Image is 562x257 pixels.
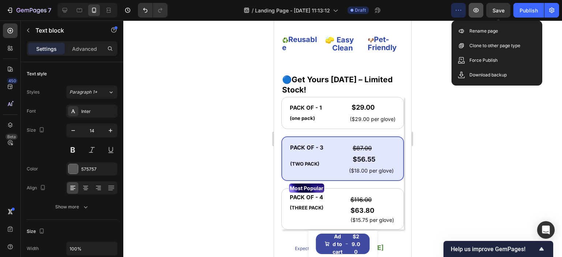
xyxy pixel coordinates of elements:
[138,3,168,18] div: Undo/Redo
[27,89,40,95] div: Styles
[27,183,47,193] div: Align
[66,86,117,99] button: Paragraph 1*
[5,134,18,140] div: Beta
[492,7,505,14] span: Save
[3,3,55,18] button: 7
[81,108,116,115] div: Inter
[36,45,57,53] p: Settings
[520,7,538,14] div: Publish
[81,166,116,173] div: 575757
[451,245,546,253] button: Show survey - Help us improve GemPages!
[469,42,520,49] p: Clone to other page type
[274,20,411,257] iframe: Design area
[48,6,51,15] p: 7
[27,245,39,252] div: Width
[513,3,544,18] button: Publish
[27,71,47,77] div: Text style
[27,200,117,213] button: Show more
[7,78,18,84] div: 450
[469,71,507,79] p: Download backup
[27,125,46,135] div: Size
[355,7,366,14] span: Draft
[35,26,98,35] p: Text block
[27,227,46,237] div: Size
[469,27,498,35] p: Rename page
[72,45,97,53] p: Advanced
[486,3,510,18] button: Save
[70,89,97,95] span: Paragraph 1*
[469,57,498,64] p: Force Publish
[27,166,38,172] div: Color
[537,221,555,239] div: Open Intercom Messenger
[451,246,537,253] span: Help us improve GemPages!
[55,203,89,211] div: Show more
[255,7,330,14] span: Landing Page - [DATE] 11:13:12
[252,7,254,14] span: /
[27,108,36,114] div: Font
[67,242,117,255] input: Auto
